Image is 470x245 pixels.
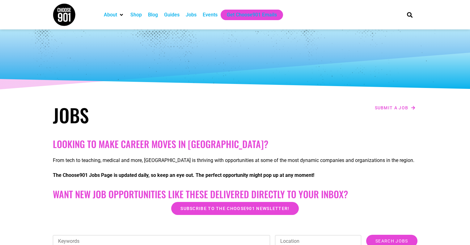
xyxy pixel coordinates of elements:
[164,11,180,19] a: Guides
[101,10,127,20] div: About
[186,11,197,19] a: Jobs
[101,10,396,20] nav: Main nav
[130,11,142,19] a: Shop
[148,11,158,19] a: Blog
[104,11,117,19] a: About
[53,104,232,126] h1: Jobs
[180,206,289,211] span: Subscribe to the Choose901 newsletter!
[53,189,417,200] h2: Want New Job Opportunities like these Delivered Directly to your Inbox?
[203,11,218,19] a: Events
[404,10,415,20] div: Search
[53,157,417,164] p: From tech to teaching, medical and more, [GEOGRAPHIC_DATA] is thriving with opportunities at some...
[375,106,409,110] span: Submit a job
[171,202,299,215] a: Subscribe to the Choose901 newsletter!
[53,138,417,150] h2: Looking to make career moves in [GEOGRAPHIC_DATA]?
[53,172,314,178] strong: The Choose901 Jobs Page is updated daily, so keep an eye out. The perfect opportunity might pop u...
[227,11,277,19] a: Get Choose901 Emails
[373,104,417,112] a: Submit a job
